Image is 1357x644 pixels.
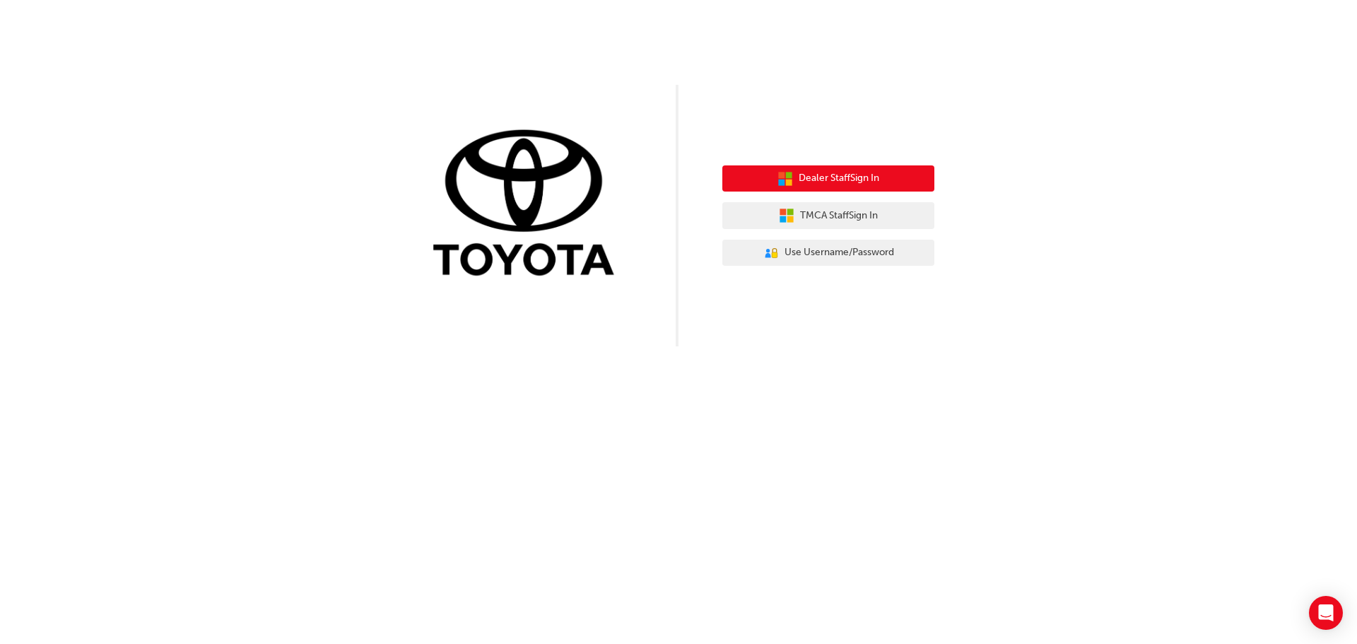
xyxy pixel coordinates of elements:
div: Open Intercom Messenger [1309,596,1343,630]
span: Dealer Staff Sign In [799,170,879,187]
span: Use Username/Password [785,245,894,261]
img: Trak [423,127,635,283]
button: TMCA StaffSign In [722,202,934,229]
span: TMCA Staff Sign In [800,208,878,224]
button: Use Username/Password [722,240,934,267]
button: Dealer StaffSign In [722,165,934,192]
